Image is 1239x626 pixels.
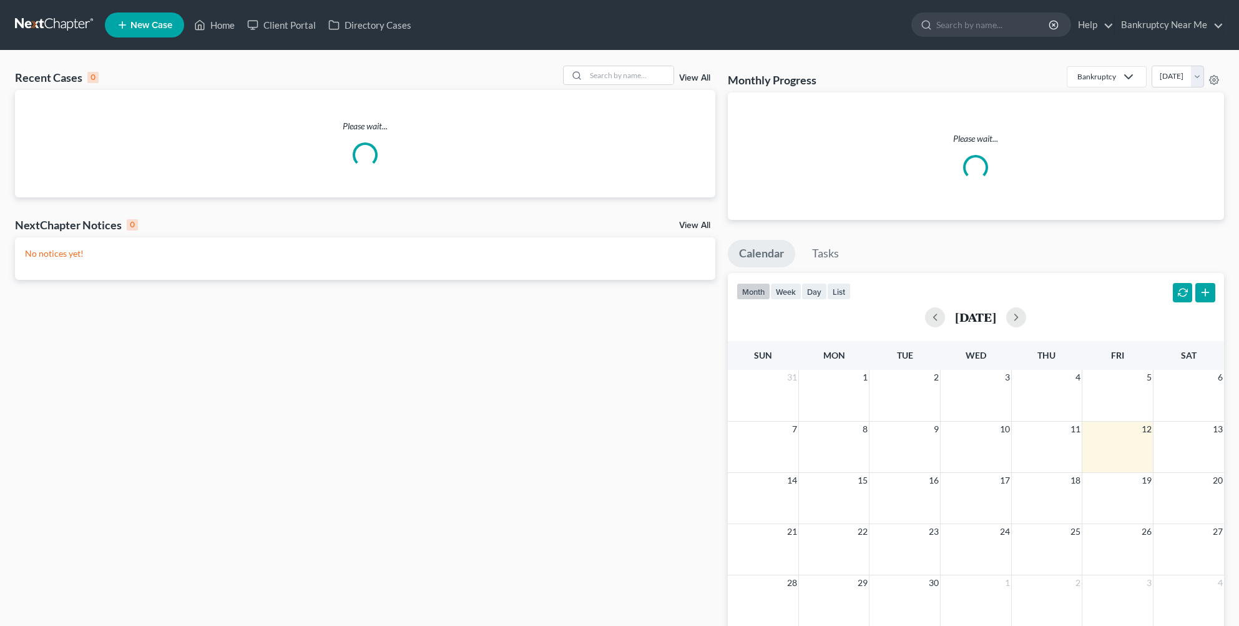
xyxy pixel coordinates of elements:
[1004,370,1011,385] span: 3
[928,575,940,590] span: 30
[15,70,99,85] div: Recent Cases
[1111,350,1124,360] span: Fri
[928,473,940,488] span: 16
[679,74,710,82] a: View All
[679,221,710,230] a: View All
[1145,575,1153,590] span: 3
[933,370,940,385] span: 2
[827,283,851,300] button: list
[130,21,172,30] span: New Case
[856,473,869,488] span: 15
[188,14,241,36] a: Home
[87,72,99,83] div: 0
[999,473,1011,488] span: 17
[791,422,798,437] span: 7
[801,240,850,267] a: Tasks
[801,283,827,300] button: day
[241,14,322,36] a: Client Portal
[999,524,1011,539] span: 24
[127,219,138,231] div: 0
[754,350,772,360] span: Sun
[861,422,869,437] span: 8
[936,13,1050,36] input: Search by name...
[586,66,673,84] input: Search by name...
[955,311,996,324] h2: [DATE]
[1004,575,1011,590] span: 1
[1140,422,1153,437] span: 12
[1140,524,1153,539] span: 26
[1212,524,1224,539] span: 27
[856,524,869,539] span: 22
[1181,350,1197,360] span: Sat
[1212,473,1224,488] span: 20
[15,120,715,132] p: Please wait...
[322,14,418,36] a: Directory Cases
[897,350,913,360] span: Tue
[738,132,1214,145] p: Please wait...
[1140,473,1153,488] span: 19
[856,575,869,590] span: 29
[928,524,940,539] span: 23
[25,247,705,260] p: No notices yet!
[1212,422,1224,437] span: 13
[737,283,770,300] button: month
[786,524,798,539] span: 21
[823,350,845,360] span: Mon
[933,422,940,437] span: 9
[786,473,798,488] span: 14
[1074,370,1082,385] span: 4
[861,370,869,385] span: 1
[1074,575,1082,590] span: 2
[1069,524,1082,539] span: 25
[786,575,798,590] span: 28
[1217,575,1224,590] span: 4
[1145,370,1153,385] span: 5
[728,72,816,87] h3: Monthly Progress
[1115,14,1223,36] a: Bankruptcy Near Me
[1069,473,1082,488] span: 18
[786,370,798,385] span: 31
[1072,14,1114,36] a: Help
[1217,370,1224,385] span: 6
[15,217,138,232] div: NextChapter Notices
[966,350,986,360] span: Wed
[1069,422,1082,437] span: 11
[1077,71,1116,82] div: Bankruptcy
[999,422,1011,437] span: 10
[728,240,795,267] a: Calendar
[770,283,801,300] button: week
[1037,350,1055,360] span: Thu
